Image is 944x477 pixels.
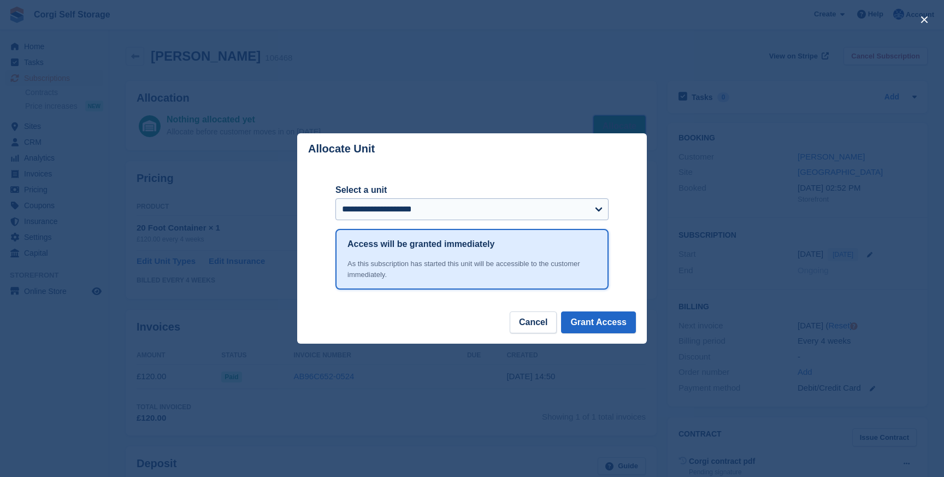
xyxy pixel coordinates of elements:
div: As this subscription has started this unit will be accessible to the customer immediately. [347,258,597,280]
label: Select a unit [335,184,609,197]
h1: Access will be granted immediately [347,238,494,251]
p: Allocate Unit [308,143,375,155]
button: close [916,11,933,28]
button: Grant Access [561,311,636,333]
button: Cancel [510,311,557,333]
